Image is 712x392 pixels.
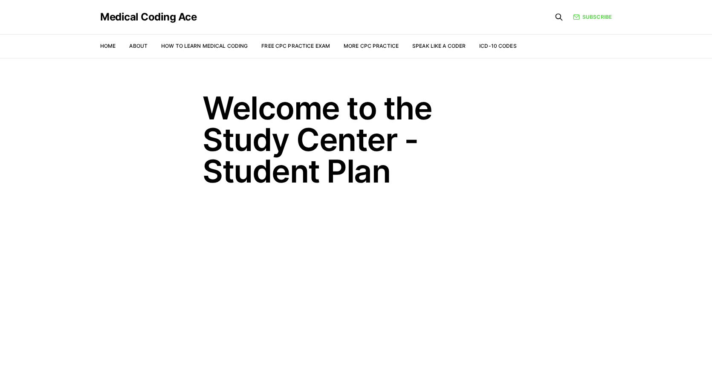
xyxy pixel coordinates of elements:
[161,43,248,49] a: How to Learn Medical Coding
[479,43,516,49] a: ICD-10 Codes
[344,43,399,49] a: More CPC Practice
[203,92,509,187] h1: Welcome to the Study Center - Student Plan
[100,12,197,22] a: Medical Coding Ace
[129,43,148,49] a: About
[412,43,466,49] a: Speak Like a Coder
[261,43,330,49] a: Free CPC Practice Exam
[573,13,612,21] a: Subscribe
[100,43,116,49] a: Home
